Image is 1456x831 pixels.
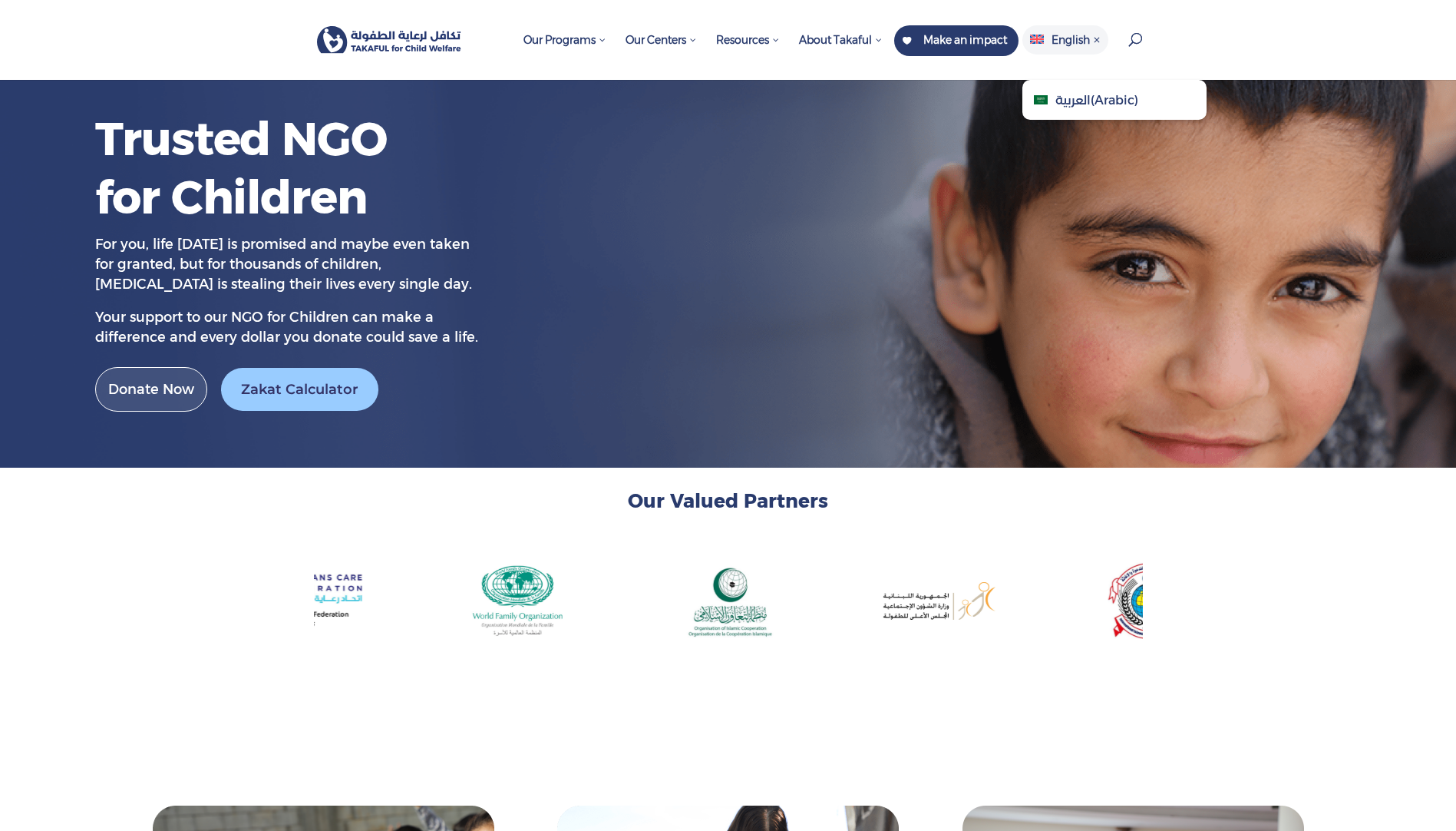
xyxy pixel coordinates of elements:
div: 7 / 15 [839,563,1038,639]
span: About Takaful [799,33,883,47]
h1: Trusted NGO for Children [95,110,402,233]
span: Your support to our NGO for Children can make a difference and e [95,309,434,346]
a: English [1022,25,1108,80]
img: world family organization [461,563,575,639]
img: organisation of islamic cooperation [671,563,785,639]
span: Arabic [1091,93,1138,108]
a: About Takaful [791,25,890,80]
img: المجلس الاسلامي العالمي [1108,562,1190,639]
a: Make an impact [894,25,1019,56]
a: Donate Now [95,367,207,412]
div: 6 / 15 [629,563,827,639]
span: ( [1091,93,1094,108]
h2: Our Valued Partners [314,488,1143,521]
div: 5 / 15 [418,563,617,639]
img: Group 427320579 (2) [881,563,995,639]
span: Make an impact [923,33,1007,47]
a: العربية(Arabic) [1022,80,1207,120]
p: For you, life [DATE] is promised and maybe even taken for granted, but for thousands of children,... [95,235,479,308]
a: Zakat Calculator [221,368,378,412]
span: ) [1134,93,1138,108]
span: Our Centers [626,33,697,47]
a: Resources [708,25,787,80]
a: Our Programs [516,25,614,80]
span: Our Programs [523,33,606,47]
span: English [1052,33,1090,47]
p: very dollar you donate could save a life. [95,308,479,347]
span: العربية [1055,93,1091,108]
a: Our Centers [618,25,705,80]
div: 8 / 15 [1049,562,1248,639]
span: Resources [716,33,780,47]
img: Takaful [317,26,462,54]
